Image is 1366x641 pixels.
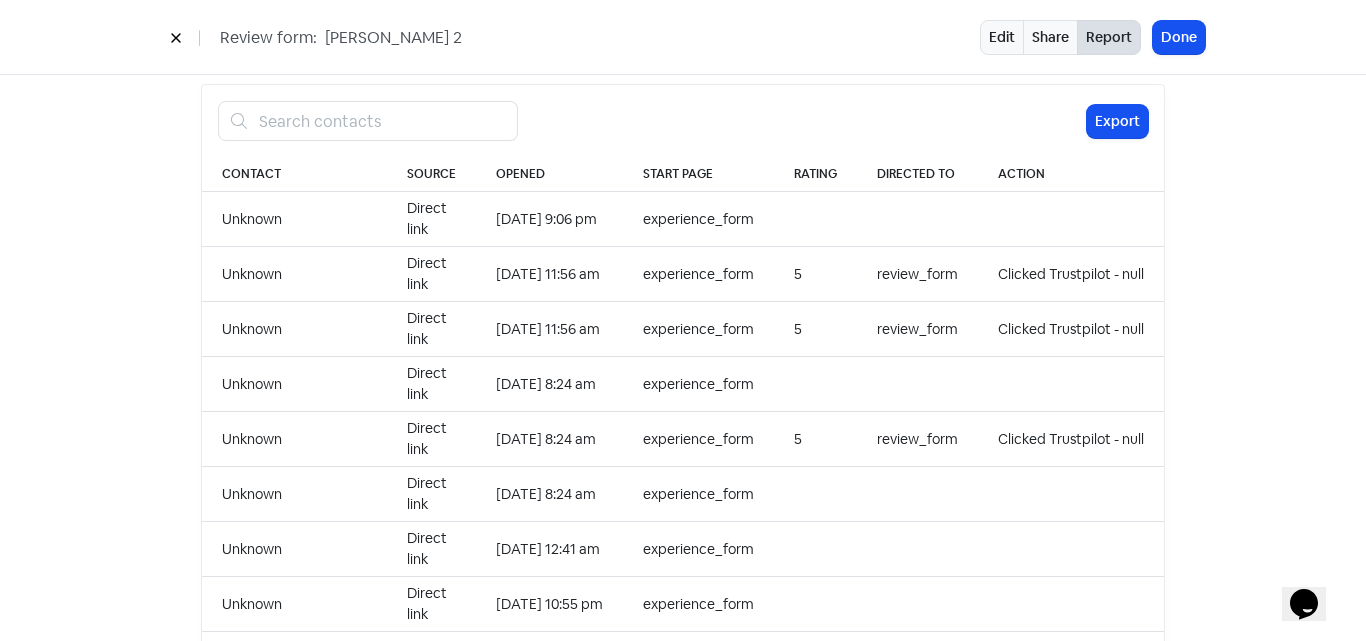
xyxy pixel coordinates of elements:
span: Review form: [220,26,317,50]
td: Direct link [387,247,476,302]
td: 5 [774,412,857,467]
td: 5 [774,247,857,302]
td: experience_form [623,412,774,467]
td: [DATE] 11:56 am [476,302,623,357]
th: Contact [202,157,387,192]
td: Unknown [202,412,387,467]
td: Unknown [202,522,387,577]
td: experience_form [623,302,774,357]
td: 5 [774,302,857,357]
td: Unknown [202,192,387,247]
td: [DATE] 8:24 am [476,467,623,522]
td: Direct link [387,357,476,412]
button: Report [1077,20,1141,55]
td: experience_form [623,357,774,412]
td: Direct link [387,192,476,247]
td: experience_form [623,247,774,302]
td: [DATE] 8:24 am [476,357,623,412]
button: Done [1153,21,1205,54]
td: review_form [857,412,978,467]
td: Direct link [387,302,476,357]
td: [DATE] 12:41 am [476,522,623,577]
td: Unknown [202,467,387,522]
td: Direct link [387,412,476,467]
th: Start page [623,157,774,192]
td: [DATE] 10:55 pm [476,577,623,632]
td: Unknown [202,302,387,357]
td: Unknown [202,577,387,632]
td: [DATE] 11:56 am [476,247,623,302]
td: review_form [857,302,978,357]
th: Source [387,157,476,192]
td: Clicked Trustpilot - null [978,412,1164,467]
td: Unknown [202,247,387,302]
td: Unknown [202,357,387,412]
td: Clicked Trustpilot - null [978,302,1164,357]
td: [DATE] 8:24 am [476,412,623,467]
td: experience_form [623,467,774,522]
td: experience_form [623,192,774,247]
button: Export [1087,105,1148,138]
a: Share [1023,20,1078,55]
td: review_form [857,247,978,302]
td: experience_form [623,577,774,632]
th: Opened [476,157,623,192]
td: Direct link [387,467,476,522]
td: Clicked Trustpilot - null [978,247,1164,302]
th: Action [978,157,1164,192]
td: [DATE] 9:06 pm [476,192,623,247]
th: Directed to [857,157,978,192]
a: Edit [980,20,1024,55]
th: Rating [774,157,857,192]
td: Direct link [387,522,476,577]
td: experience_form [623,522,774,577]
td: Direct link [387,577,476,632]
input: Search contacts [247,101,518,141]
iframe: chat widget [1282,561,1346,621]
